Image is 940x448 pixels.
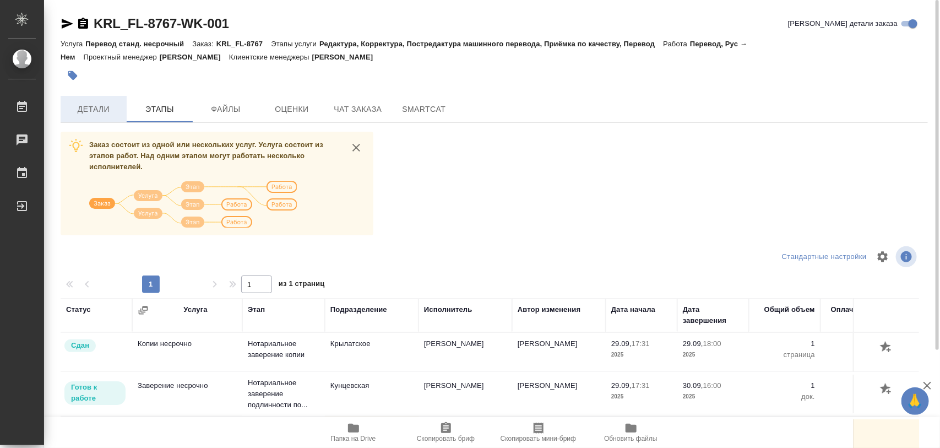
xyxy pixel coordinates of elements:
p: док. [754,391,815,402]
span: Детали [67,102,120,116]
p: Клиентские менеджеры [229,53,312,61]
div: Автор изменения [518,304,580,315]
span: Оценки [265,102,318,116]
p: [PERSON_NAME] [312,53,382,61]
p: Редактура, Корректура, Постредактура машинного перевода, Приёмка по качеству, Перевод [319,40,663,48]
span: Файлы [199,102,252,116]
td: Крылатское [325,333,419,371]
p: 2025 [611,349,672,360]
span: Обновить файлы [604,435,658,442]
span: Этапы [133,102,186,116]
td: Кунцевская [325,375,419,413]
div: Статус [66,304,91,315]
p: страница [754,349,815,360]
button: 🙏 [901,387,929,415]
p: Готов к работе [71,382,119,404]
p: 16:00 [703,381,721,390]
p: 2025 [611,391,672,402]
p: 1 [754,338,815,349]
p: страница [826,349,887,360]
span: Заказ состоит из одной или нескольких услуг. Услуга состоит из этапов работ. Над одним этапом мог... [89,141,323,171]
button: Сгруппировать [138,305,149,316]
div: split button [779,249,870,266]
p: Нотариальное заверение копии [248,338,319,360]
button: Скопировать ссылку для ЯМессенджера [61,17,74,30]
span: SmartCat [398,102,450,116]
button: Скопировать мини-бриф [492,417,585,448]
p: Заказ: [192,40,216,48]
div: Дата завершения [683,304,743,326]
span: из 1 страниц [279,277,325,293]
p: 2025 [683,349,743,360]
button: Добавить оценку [877,380,896,399]
p: 30.09, [683,381,703,390]
p: Проектный менеджер [83,53,159,61]
p: 18:00 [703,339,721,348]
button: Обновить файлы [585,417,677,448]
td: Копии несрочно [132,333,242,371]
p: 1 [826,380,887,391]
td: [PERSON_NAME] [419,333,512,371]
p: 1 [826,338,887,349]
span: Папка на Drive [331,435,376,442]
button: Добавить оценку [877,338,896,357]
p: KRL_FL-8767 [216,40,271,48]
p: 17:31 [632,339,650,348]
p: 29.09, [611,381,632,390]
p: 29.09, [683,339,703,348]
a: KRL_FL-8767-WK-001 [94,16,229,31]
p: 2025 [683,391,743,402]
span: Скопировать бриф [417,435,475,442]
td: [PERSON_NAME] [512,333,606,371]
p: Услуга [61,40,85,48]
div: Общий объем [764,304,815,315]
p: Работа [663,40,690,48]
div: Этап [248,304,265,315]
td: [PERSON_NAME] [512,375,606,413]
button: Скопировать бриф [400,417,492,448]
p: Сдан [71,340,89,351]
p: док. [826,391,887,402]
span: Скопировать мини-бриф [501,435,576,442]
button: close [348,139,365,156]
div: Дата начала [611,304,655,315]
button: Скопировать ссылку [77,17,90,30]
span: 🙏 [906,390,925,413]
span: Посмотреть информацию [896,246,919,267]
td: [PERSON_NAME] [419,375,512,413]
td: Заверение несрочно [132,375,242,413]
p: Нотариальное заверение подлинности по... [248,377,319,411]
div: Подразделение [330,304,387,315]
div: Оплачиваемый объем [826,304,887,326]
div: Услуга [183,304,207,315]
p: 17:31 [632,381,650,390]
button: Добавить тэг [61,63,85,88]
p: Этапы услуги [271,40,319,48]
span: Чат заказа [332,102,384,116]
span: [PERSON_NAME] детали заказа [788,18,898,29]
p: 1 [754,380,815,391]
p: [PERSON_NAME] [160,53,229,61]
div: Исполнитель [424,304,472,315]
p: Перевод станд. несрочный [85,40,192,48]
button: Папка на Drive [307,417,400,448]
p: 29.09, [611,339,632,348]
span: Настроить таблицу [870,244,896,270]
